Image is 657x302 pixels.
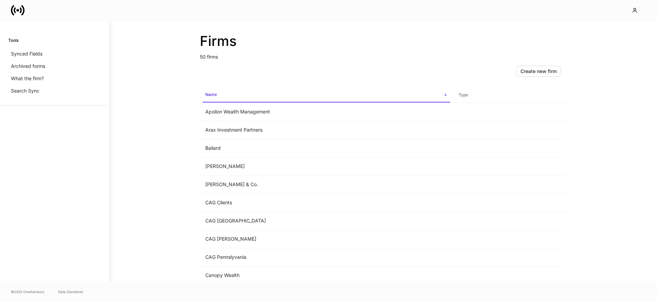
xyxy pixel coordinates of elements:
[456,88,564,102] span: Type
[205,91,217,98] h6: Name
[8,37,18,44] h6: Tools
[8,72,101,85] a: What the firm?
[11,289,44,294] span: © 2025 OneAdvisory
[200,103,453,121] td: Apollon Wealth Management
[11,63,45,70] p: Archived forms
[203,88,450,102] span: Name
[11,50,42,57] p: Synced Fields
[8,85,101,97] a: Search Sync
[200,266,453,285] td: Canopy Wealth
[200,212,453,230] td: CAG [GEOGRAPHIC_DATA]
[516,66,561,77] button: Create new firm
[200,33,567,49] h2: Firms
[200,194,453,212] td: CAG Clients
[8,60,101,72] a: Archived forms
[11,87,39,94] p: Search Sync
[200,230,453,248] td: CAG [PERSON_NAME]
[11,75,44,82] p: What the firm?
[200,176,453,194] td: [PERSON_NAME] & Co.
[200,49,567,60] p: 50 firms
[520,69,557,74] div: Create new firm
[200,248,453,266] td: CAG Pennslyvania
[58,289,83,294] a: Data Disclaimer
[8,48,101,60] a: Synced Fields
[200,157,453,176] td: [PERSON_NAME]
[459,92,468,98] h6: Type
[200,121,453,139] td: Arax Investment Partners
[200,139,453,157] td: Bailard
